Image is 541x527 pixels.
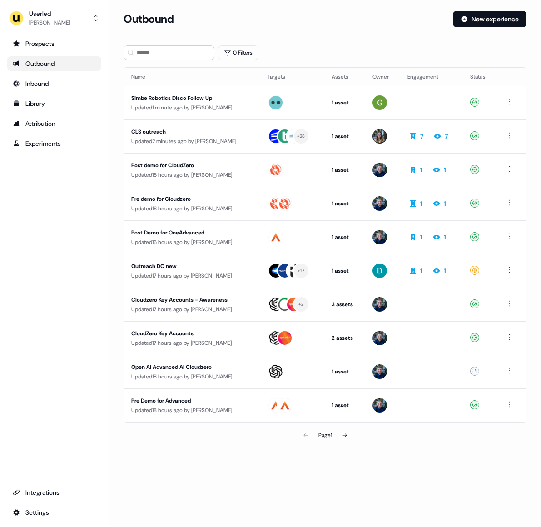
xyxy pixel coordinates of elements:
div: Simbe Robotics Disco Follow Up [131,94,253,103]
div: CLS outreach [131,127,253,136]
div: Updated 1 minute ago by [PERSON_NAME] [131,103,253,112]
img: Georgia [372,95,387,110]
div: Pre demo for Cloudzero [131,194,253,204]
div: + 2 [298,300,304,308]
div: 1 [420,266,422,275]
div: Pre Demo for Advanced [131,396,253,405]
img: James [372,196,387,211]
div: Integrations [13,488,96,497]
div: 1 [444,233,446,242]
h3: Outbound [124,12,174,26]
div: 7 [420,132,423,141]
button: New experience [453,11,526,27]
img: James [372,398,387,413]
a: Go to integrations [7,485,101,500]
div: 1 asset [332,367,358,376]
div: 1 [444,199,446,208]
div: Inbound [13,79,96,88]
div: 2 assets [332,333,358,343]
div: 3 assets [332,300,358,309]
div: Updated 16 hours ago by [PERSON_NAME] [131,204,253,213]
div: 1 asset [332,401,358,410]
button: Userled[PERSON_NAME] [7,7,101,29]
a: Go to prospects [7,36,101,51]
div: Updated 18 hours ago by [PERSON_NAME] [131,372,253,381]
a: Go to outbound experience [7,56,101,71]
th: Name [124,68,260,86]
div: Updated 17 hours ago by [PERSON_NAME] [131,305,253,314]
div: Prospects [13,39,96,48]
div: Post demo for CloudZero [131,161,253,170]
div: 7 [445,132,448,141]
a: Go to templates [7,96,101,111]
img: James [372,163,387,177]
div: Outreach DC new [131,262,253,271]
a: Go to Inbound [7,76,101,91]
div: 1 asset [332,165,358,174]
div: 1 [444,165,446,174]
a: Go to attribution [7,116,101,131]
a: Go to integrations [7,505,101,520]
div: 1 [420,165,422,174]
div: Open AI Advanced AI Cloudzero [131,363,253,372]
div: Userled [29,9,70,18]
div: Cloudzero Key Accounts - Awareness [131,295,253,304]
div: Page 1 [318,431,332,440]
div: 1 [444,266,446,275]
div: CloudZero Key Accounts [131,329,253,338]
div: 1 asset [332,98,358,107]
div: + 17 [298,267,304,275]
img: James [372,297,387,312]
div: 1 [420,199,422,208]
button: 0 Filters [218,45,258,60]
div: 1 asset [332,199,358,208]
div: Post Demo for OneAdvanced [131,228,253,237]
div: Library [13,99,96,108]
div: Updated 17 hours ago by [PERSON_NAME] [131,271,253,280]
div: Experiments [13,139,96,148]
th: Assets [324,68,365,86]
th: Status [463,68,497,86]
div: Settings [13,508,96,517]
img: James [372,364,387,379]
a: Go to experiments [7,136,101,151]
div: Outbound [13,59,96,68]
th: Owner [365,68,400,86]
img: James [372,230,387,244]
div: 1 asset [332,266,358,275]
th: Targets [260,68,324,86]
div: Updated 16 hours ago by [PERSON_NAME] [131,170,253,179]
div: Updated 17 hours ago by [PERSON_NAME] [131,338,253,348]
div: Updated 2 minutes ago by [PERSON_NAME] [131,137,253,146]
div: Updated 18 hours ago by [PERSON_NAME] [131,406,253,415]
div: 1 [420,233,422,242]
img: David [372,263,387,278]
div: 1 asset [332,233,358,242]
div: [PERSON_NAME] [29,18,70,27]
img: Charlotte [372,129,387,144]
th: Engagement [400,68,463,86]
div: Attribution [13,119,96,128]
img: James [372,331,387,345]
div: 1 asset [332,132,358,141]
div: Updated 16 hours ago by [PERSON_NAME] [131,238,253,247]
div: + 28 [297,132,305,140]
